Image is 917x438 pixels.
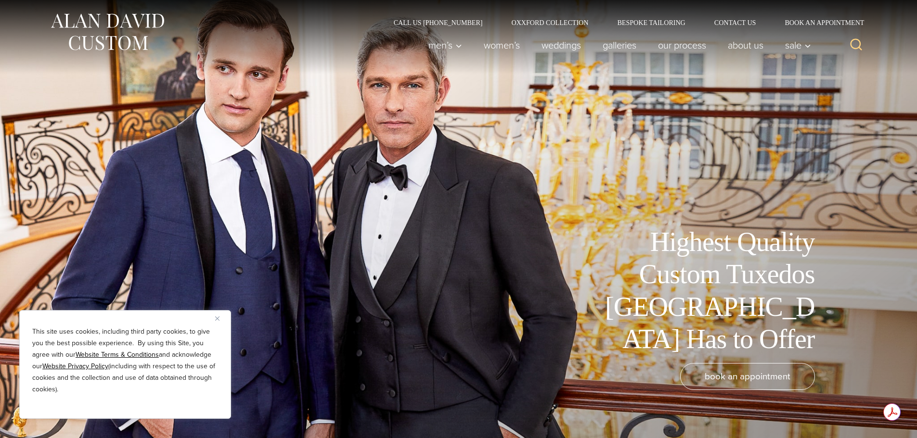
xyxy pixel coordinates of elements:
span: book an appointment [705,369,790,383]
span: Sale [785,40,811,50]
a: Call Us [PHONE_NUMBER] [379,19,497,26]
a: About Us [717,36,774,55]
p: This site uses cookies, including third party cookies, to give you the best possible experience. ... [32,326,218,395]
a: Website Terms & Conditions [76,350,159,360]
img: Close [215,316,220,321]
a: Oxxford Collection [497,19,603,26]
nav: Primary Navigation [417,36,816,55]
a: book an appointment [680,363,815,390]
span: Men’s [428,40,462,50]
a: Our Process [647,36,717,55]
button: Close [215,313,227,324]
a: Galleries [592,36,647,55]
a: Women’s [473,36,530,55]
img: Alan David Custom [50,11,165,53]
a: Website Privacy Policy [42,361,108,371]
button: View Search Form [845,34,868,57]
nav: Secondary Navigation [379,19,868,26]
a: Book an Appointment [770,19,867,26]
h1: Highest Quality Custom Tuxedos [GEOGRAPHIC_DATA] Has to Offer [598,226,815,355]
a: Bespoke Tailoring [603,19,699,26]
a: Contact Us [700,19,771,26]
a: weddings [530,36,592,55]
